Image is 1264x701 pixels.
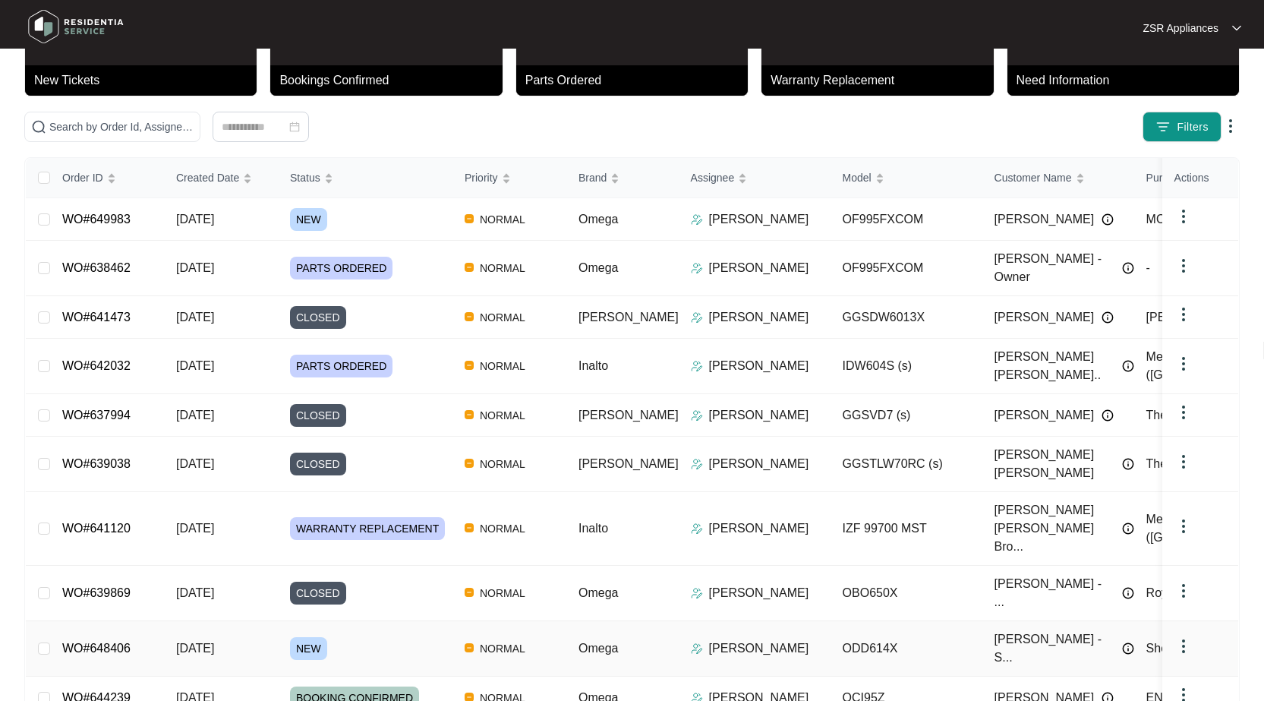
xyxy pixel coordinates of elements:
[465,169,498,186] span: Priority
[1122,587,1134,599] img: Info icon
[290,453,346,475] span: CLOSED
[578,586,618,599] span: Omega
[465,214,474,223] img: Vercel Logo
[831,339,982,394] td: IDW604S (s)
[1146,642,1241,655] span: Sherridon Homes
[1017,71,1239,90] p: Need Information
[578,522,608,535] span: Inalto
[1146,213,1184,226] span: MOTIF
[691,169,735,186] span: Assignee
[62,642,131,655] a: WO#648406
[34,71,257,90] p: New Tickets
[679,158,831,198] th: Assignee
[709,308,809,327] p: [PERSON_NAME]
[474,210,531,229] span: NORMAL
[1146,261,1150,274] span: -
[474,455,531,473] span: NORMAL
[994,308,1095,327] span: [PERSON_NAME]
[994,501,1114,556] span: [PERSON_NAME] [PERSON_NAME] Bro...
[831,198,982,241] td: OF995FXCOM
[1143,21,1218,36] p: ZSR Appliances
[465,643,474,652] img: Vercel Logo
[1174,355,1193,373] img: dropdown arrow
[831,241,982,296] td: OF995FXCOM
[176,409,214,422] span: [DATE]
[994,169,1072,186] span: Customer Name
[1174,207,1193,226] img: dropdown arrow
[290,208,327,231] span: NEW
[465,588,474,597] img: Vercel Logo
[465,459,474,468] img: Vercel Logo
[994,446,1114,482] span: [PERSON_NAME] [PERSON_NAME]
[1174,305,1193,324] img: dropdown arrow
[691,360,703,372] img: Assigner Icon
[62,169,103,186] span: Order ID
[176,213,214,226] span: [DATE]
[691,262,703,274] img: Assigner Icon
[474,357,531,375] span: NORMAL
[290,582,346,605] span: CLOSED
[176,261,214,274] span: [DATE]
[831,492,982,566] td: IZF 99700 MST
[566,158,679,198] th: Brand
[831,566,982,621] td: OBO650X
[1122,458,1134,470] img: Info icon
[691,587,703,599] img: Assigner Icon
[709,639,809,658] p: [PERSON_NAME]
[1155,119,1171,134] img: filter icon
[1174,637,1193,655] img: dropdown arrow
[831,621,982,677] td: ODD614X
[1122,262,1134,274] img: Info icon
[465,410,474,419] img: Vercel Logo
[176,311,214,324] span: [DATE]
[465,312,474,321] img: Vercel Logo
[176,586,214,599] span: [DATE]
[691,311,703,324] img: Assigner Icon
[62,457,131,470] a: WO#639038
[578,642,618,655] span: Omega
[1221,117,1240,135] img: dropdown arrow
[62,213,131,226] a: WO#649983
[578,409,679,422] span: [PERSON_NAME]
[994,406,1095,425] span: [PERSON_NAME]
[709,455,809,473] p: [PERSON_NAME]
[1146,311,1247,324] span: [PERSON_NAME]
[1174,403,1193,422] img: dropdown arrow
[709,519,809,538] p: [PERSON_NAME]
[452,158,566,198] th: Priority
[176,359,214,372] span: [DATE]
[709,406,809,425] p: [PERSON_NAME]
[831,158,982,198] th: Model
[1102,409,1114,422] img: Info icon
[994,630,1114,667] span: [PERSON_NAME] - S...
[831,296,982,339] td: GGSDW6013X
[578,169,607,186] span: Brand
[62,359,131,372] a: WO#642032
[994,575,1114,611] span: [PERSON_NAME] - ...
[1102,311,1114,324] img: Info icon
[290,517,445,540] span: WARRANTY REPLACEMENT
[525,71,748,90] p: Parts Ordered
[1102,213,1114,226] img: Info icon
[1122,643,1134,655] img: Info icon
[176,457,214,470] span: [DATE]
[290,355,392,377] span: PARTS ORDERED
[578,359,608,372] span: Inalto
[1177,119,1209,135] span: Filters
[1174,257,1193,275] img: dropdown arrow
[279,71,502,90] p: Bookings Confirmed
[176,522,214,535] span: [DATE]
[465,523,474,532] img: Vercel Logo
[691,643,703,655] img: Assigner Icon
[994,210,1095,229] span: [PERSON_NAME]
[1143,112,1221,142] button: filter iconFilters
[62,261,131,274] a: WO#638462
[465,263,474,272] img: Vercel Logo
[1146,409,1232,422] span: The Good Guys
[691,523,703,535] img: Assigner Icon
[1174,582,1193,600] img: dropdown arrow
[1146,586,1233,599] span: Royston Homes
[578,213,618,226] span: Omega
[578,457,679,470] span: [PERSON_NAME]
[578,311,679,324] span: [PERSON_NAME]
